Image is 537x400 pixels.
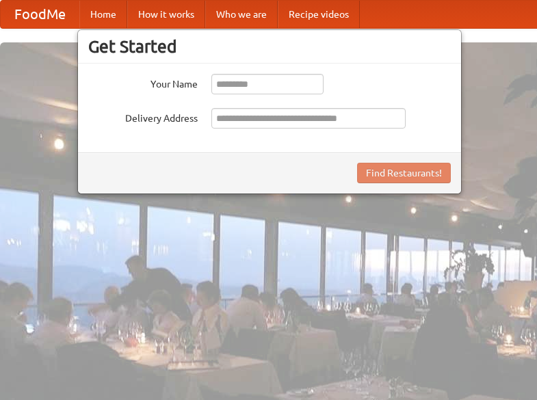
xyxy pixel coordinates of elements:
[1,1,79,28] a: FoodMe
[357,163,451,183] button: Find Restaurants!
[278,1,360,28] a: Recipe videos
[205,1,278,28] a: Who we are
[127,1,205,28] a: How it works
[79,1,127,28] a: Home
[88,108,198,125] label: Delivery Address
[88,74,198,91] label: Your Name
[88,36,451,57] h3: Get Started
